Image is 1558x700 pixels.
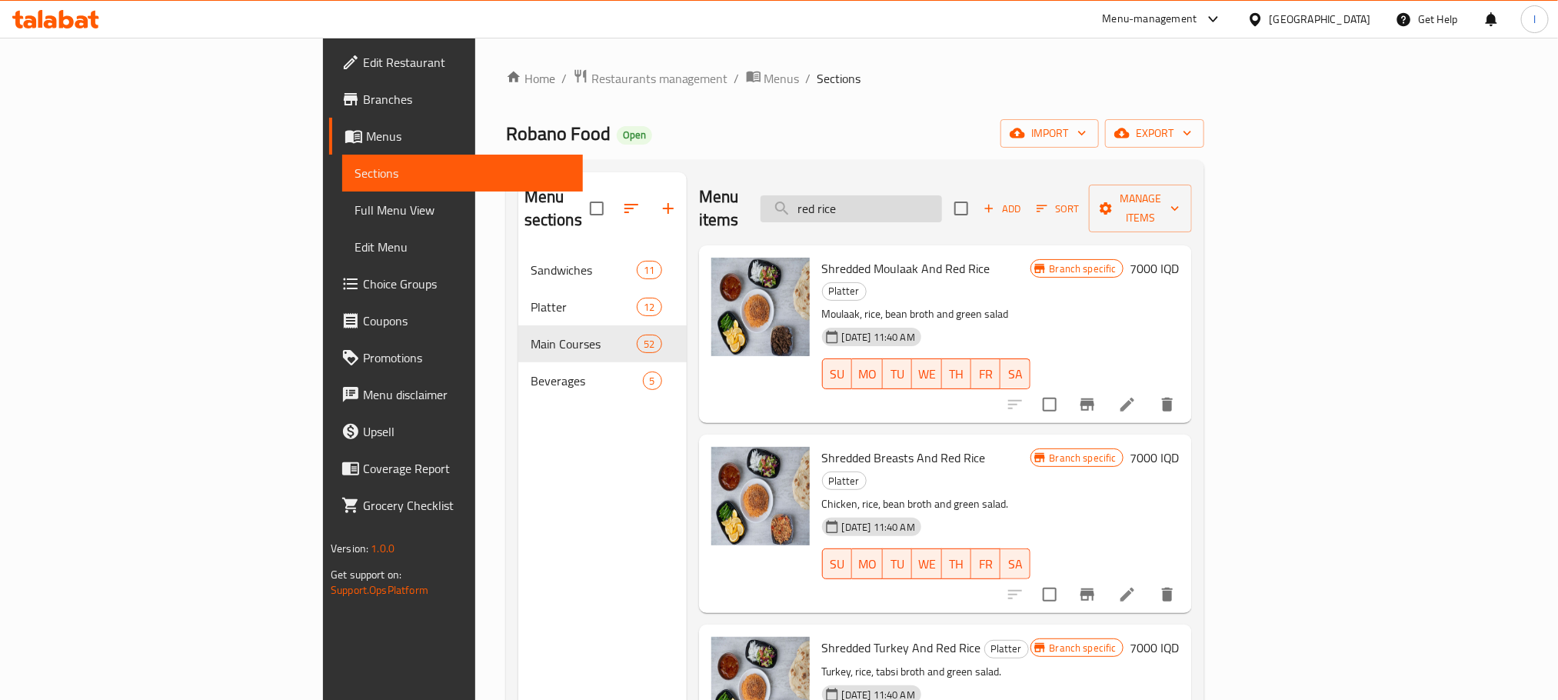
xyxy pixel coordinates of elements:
a: Edit Menu [342,228,583,265]
span: 11 [638,263,661,278]
button: FR [971,358,1000,389]
button: MO [852,548,883,579]
div: items [637,261,661,279]
a: Choice Groups [329,265,583,302]
a: Edit Restaurant [329,44,583,81]
p: Turkey, rice, tabsi broth and green salad. [822,662,1030,682]
p: Chicken, rice, bean broth and green salad. [822,495,1030,514]
button: FR [971,548,1000,579]
span: export [1117,124,1192,143]
span: SA [1007,553,1024,575]
span: 52 [638,337,661,352]
span: Open [617,128,652,142]
span: Sort items [1027,197,1089,221]
span: TH [948,553,965,575]
span: Menus [366,127,571,145]
span: Sort [1037,200,1079,218]
a: Grocery Checklist [329,487,583,524]
div: Sandwiches [531,261,638,279]
span: [DATE] 11:40 AM [836,520,921,535]
button: TU [883,548,912,579]
span: Select to update [1034,388,1066,421]
span: Full Menu View [355,201,571,219]
a: Full Menu View [342,192,583,228]
a: Coverage Report [329,450,583,487]
span: Coverage Report [363,459,571,478]
button: SU [822,548,852,579]
span: Restaurants management [591,69,728,88]
span: WE [918,553,936,575]
button: export [1105,119,1204,148]
button: WE [912,358,942,389]
button: TH [942,358,971,389]
button: import [1000,119,1099,148]
a: Upsell [329,413,583,450]
a: Restaurants management [573,68,728,88]
span: Add [981,200,1023,218]
button: Manage items [1089,185,1192,232]
h6: 7000 IQD [1130,258,1180,279]
a: Support.OpsPlatform [331,580,428,600]
span: Platter [823,282,866,300]
span: Grocery Checklist [363,496,571,515]
button: delete [1149,576,1186,613]
span: Manage items [1101,189,1180,228]
span: Choice Groups [363,275,571,293]
span: 1.0.0 [371,538,394,558]
input: search [761,195,942,222]
div: Menu-management [1103,10,1197,28]
span: FR [977,553,994,575]
span: Shredded Breasts And Red Rice [822,446,986,469]
button: Add section [650,190,687,227]
span: Beverages [531,372,643,390]
button: Add [977,197,1027,221]
img: Shredded Moulaak And Red Rice [711,258,810,356]
div: items [637,298,661,316]
span: SU [829,363,846,385]
span: Platter [531,298,638,316]
span: Select to update [1034,578,1066,611]
span: Select all sections [581,192,613,225]
span: TH [948,363,965,385]
span: Get support on: [331,565,401,585]
button: Branch-specific-item [1069,576,1106,613]
button: TH [942,548,971,579]
div: Beverages5 [518,362,687,399]
a: Edit menu item [1118,585,1137,604]
span: Version: [331,538,368,558]
span: l [1533,11,1536,28]
span: Sections [817,69,861,88]
span: Branch specific [1044,641,1123,655]
span: FR [977,363,994,385]
span: Edit Menu [355,238,571,256]
span: WE [918,363,936,385]
span: Platter [823,472,866,490]
span: Main Courses [531,335,638,353]
img: Shredded Breasts And Red Rice [711,447,810,545]
a: Menus [329,118,583,155]
button: MO [852,358,883,389]
a: Sections [342,155,583,192]
a: Menu disclaimer [329,376,583,413]
span: Upsell [363,422,571,441]
span: Edit Restaurant [363,53,571,72]
span: SU [829,553,846,575]
span: SA [1007,363,1024,385]
h2: Menu items [699,185,742,232]
span: import [1013,124,1087,143]
button: Sort [1033,197,1083,221]
h6: 7000 IQD [1130,637,1180,658]
span: Branch specific [1044,451,1123,465]
span: Branch specific [1044,262,1123,276]
button: WE [912,548,942,579]
span: Shredded Turkey And Red Rice [822,636,981,659]
a: Promotions [329,339,583,376]
nav: breadcrumb [506,68,1204,88]
div: Platter [822,472,867,490]
span: Shredded Moulaak And Red Rice [822,257,990,280]
span: Menu disclaimer [363,385,571,404]
div: Platter12 [518,288,687,325]
button: delete [1149,386,1186,423]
